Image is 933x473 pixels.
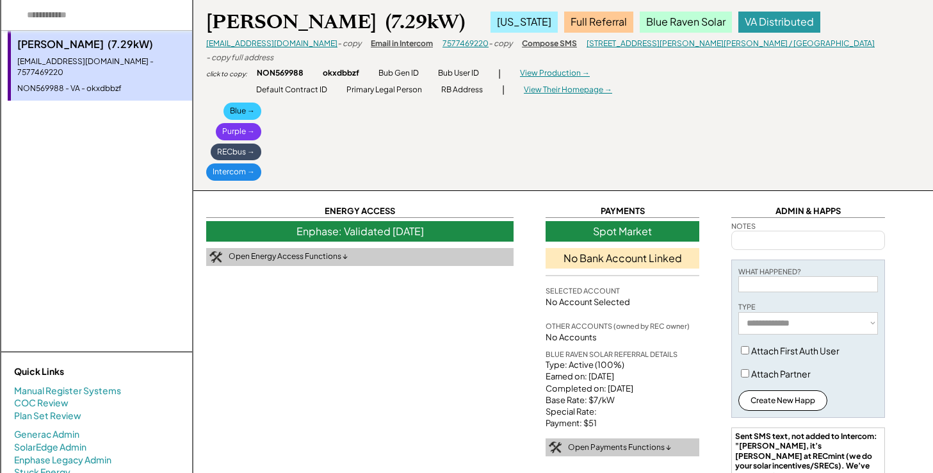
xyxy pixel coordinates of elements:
[640,12,732,32] div: Blue Raven Solar
[17,56,186,78] div: [EMAIL_ADDRESS][DOMAIN_NAME] - 7577469220
[498,67,501,80] div: |
[587,38,875,48] a: [STREET_ADDRESS][PERSON_NAME][PERSON_NAME] / [GEOGRAPHIC_DATA]
[206,10,465,35] div: [PERSON_NAME] (7.29kW)
[441,85,483,95] div: RB Address
[546,248,699,269] div: No Bank Account Linked
[751,368,811,379] label: Attach Partner
[378,68,419,79] div: Bub Gen ID
[206,38,337,48] a: [EMAIL_ADDRESS][DOMAIN_NAME]
[206,69,247,78] div: click to copy:
[564,12,633,32] div: Full Referral
[546,321,690,331] div: OTHER ACCOUNTS (owned by REC owner)
[738,390,827,411] button: Create New Happ
[731,205,885,217] div: ADMIN & HAPPS
[211,144,261,161] div: RECbus →
[546,349,677,359] div: BLUE RAVEN SOLAR REFERRAL DETAILS
[520,68,590,79] div: View Production →
[206,221,514,242] div: Enphase: Validated [DATE]
[738,12,820,32] div: VA Distributed
[546,221,699,242] div: Spot Market
[524,85,612,95] div: View Their Homepage →
[371,38,433,49] div: Email in Intercom
[257,68,304,79] div: NON569988
[209,251,222,263] img: tool-icon.png
[256,85,327,95] div: Default Contract ID
[522,38,577,49] div: Compose SMS
[568,442,671,453] div: Open Payments Functions ↓
[549,442,562,453] img: tool-icon.png
[216,123,261,140] div: Purple →
[229,251,348,262] div: Open Energy Access Functions ↓
[14,441,86,454] a: SolarEdge Admin
[14,410,81,422] a: Plan Set Review
[206,205,514,217] div: ENERGY ACCESS
[14,365,142,378] div: Quick Links
[546,331,597,343] div: No Accounts
[751,345,840,356] label: Attach First Auth User
[206,53,273,63] div: - copy full address
[546,286,620,295] div: SELECTED ACCOUNT
[14,428,79,441] a: Generac Admin
[489,38,512,49] div: - copy
[738,267,801,276] div: WHAT HAPPENED?
[738,302,756,311] div: TYPE
[223,103,261,120] div: Blue →
[502,83,505,96] div: |
[14,385,121,397] a: Manual Register Systems
[731,221,756,231] div: NOTES
[546,296,699,308] div: No Account Selected
[17,83,186,94] div: NON569988 - VA - okxdbbzf
[438,68,479,79] div: Bub User ID
[323,68,359,79] div: okxdbbzf
[14,454,111,467] a: Enphase Legacy Admin
[346,85,422,95] div: Primary Legal Person
[491,12,558,32] div: [US_STATE]
[206,163,261,181] div: Intercom →
[14,397,69,410] a: COC Review
[337,38,361,49] div: - copy
[17,37,186,51] div: [PERSON_NAME] (7.29kW)
[546,359,699,429] div: Type: Active (100%) Earned on: [DATE] Completed on: [DATE] Base Rate: $7/kW Special Rate: Payment...
[442,38,489,48] a: 7577469220
[546,205,699,217] div: PAYMENTS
